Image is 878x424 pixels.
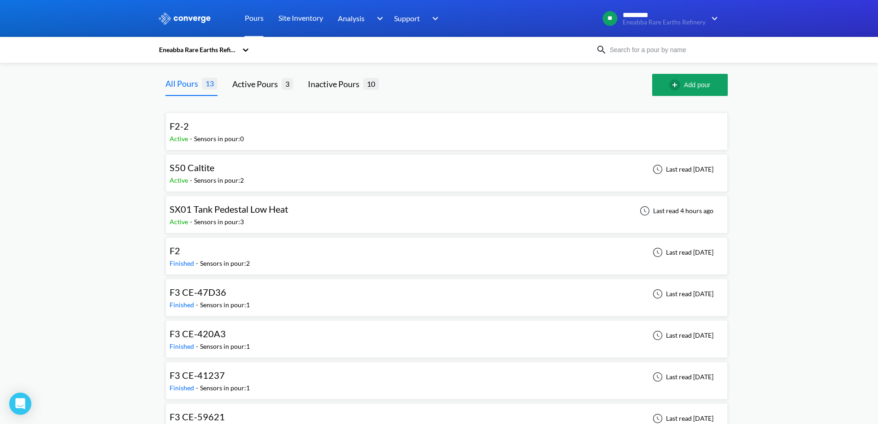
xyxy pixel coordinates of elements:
span: SX01 Tank Pedestal Low Heat [170,203,288,215]
span: F3 CE-420A3 [170,328,226,339]
span: - [196,384,200,392]
span: F3 CE-41237 [170,370,225,381]
div: Sensors in pour: 2 [194,175,244,185]
span: F2 [170,245,180,256]
div: Active Pours [232,78,282,90]
a: S50 CaltiteActive-Sensors in pour:2Last read [DATE] [165,165,728,173]
div: Open Intercom Messenger [9,393,31,415]
span: 13 [202,78,218,89]
span: 10 [363,78,379,90]
span: - [190,218,194,226]
a: F3 CE-41237Finished-Sensors in pour:1Last read [DATE] [165,372,728,380]
span: F3 CE-47D36 [170,287,226,298]
a: F2Finished-Sensors in pour:2Last read [DATE] [165,248,728,256]
div: Last read [DATE] [648,288,716,299]
input: Search for a pour by name [607,45,719,55]
div: Last read [DATE] [648,164,716,175]
a: SX01 Tank Pedestal Low HeatActive-Sensors in pour:3Last read 4 hours ago [165,206,728,214]
span: - [190,135,194,143]
div: Eneabba Rare Earths Refinery [158,45,237,55]
a: F3 CE-47D36Finished-Sensors in pour:1Last read [DATE] [165,289,728,297]
img: downArrow.svg [371,13,385,24]
div: Last read [DATE] [648,413,716,424]
span: 3 [282,78,293,90]
span: Analysis [338,12,365,24]
a: F2-2Active-Sensors in pour:0 [165,123,728,131]
div: Sensors in pour: 0 [194,134,244,144]
span: Active [170,176,190,184]
div: Inactive Pours [308,78,363,90]
div: Last read [DATE] [648,247,716,258]
span: Finished [170,384,196,392]
div: All Pours [165,77,202,90]
span: Support [394,12,420,24]
span: Finished [170,259,196,267]
span: Active [170,218,190,226]
span: F2-2 [170,120,189,131]
span: Eneabba Rare Earths Refinery [623,19,706,26]
span: F3 CE-59621 [170,411,225,422]
span: - [196,301,200,309]
span: Finished [170,301,196,309]
span: Finished [170,342,196,350]
img: icon-search.svg [596,44,607,55]
img: logo_ewhite.svg [158,12,212,24]
a: F3 CE-59621Finished-Sensors in pour:1Last read [DATE] [165,414,728,422]
div: Last read 4 hours ago [635,205,716,216]
div: Sensors in pour: 3 [194,217,244,227]
a: F3 CE-420A3Finished-Sensors in pour:1Last read [DATE] [165,331,728,339]
span: - [196,259,200,267]
span: Active [170,135,190,143]
div: Sensors in pour: 1 [200,300,250,310]
div: Sensors in pour: 1 [200,383,250,393]
div: Sensors in pour: 1 [200,341,250,352]
span: - [196,342,200,350]
img: add-circle-outline.svg [669,79,684,90]
button: Add pour [652,74,728,96]
span: S50 Caltite [170,162,214,173]
img: downArrow.svg [706,13,720,24]
div: Last read [DATE] [648,371,716,382]
img: downArrow.svg [426,13,441,24]
span: - [190,176,194,184]
div: Sensors in pour: 2 [200,258,250,269]
div: Last read [DATE] [648,330,716,341]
